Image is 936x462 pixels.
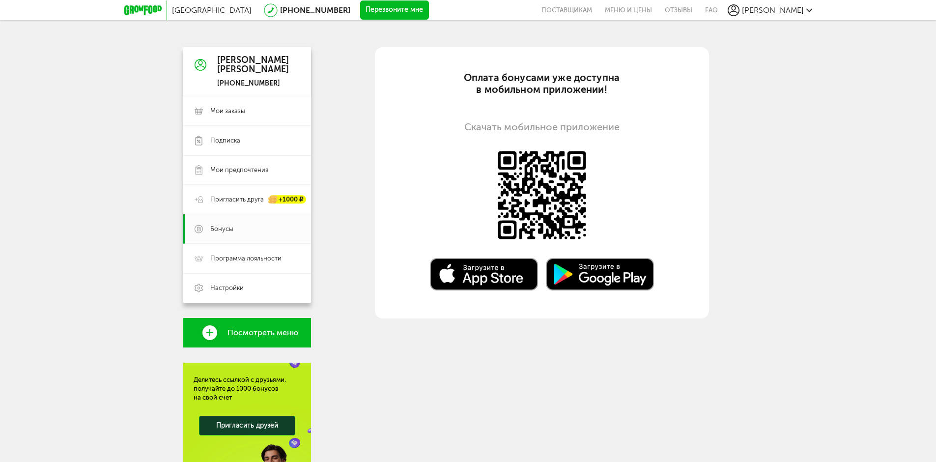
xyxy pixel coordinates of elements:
span: Бонусы [210,225,233,233]
div: Делитесь ссылкой с друзьями, получайте до 1000 бонусов на свой счет [194,375,301,402]
span: Мои предпочтения [210,166,268,174]
div: Оплата бонусами уже доступна в мобильном приложении! [399,72,684,95]
a: Настройки [183,273,311,303]
a: Пригласить друзей [199,416,295,435]
a: Бонусы [183,214,311,244]
span: Посмотреть меню [227,328,298,337]
a: Подписка [183,126,311,155]
span: Подписка [210,136,240,145]
div: +1000 ₽ [269,196,306,204]
span: Программа лояльности [210,254,282,263]
button: Перезвоните мне [360,0,429,20]
a: Мои предпочтения [183,155,311,185]
div: Скачать мобильное приложение [399,121,684,133]
span: [GEOGRAPHIC_DATA] [172,5,252,15]
a: Посмотреть меню [183,318,311,347]
a: Пригласить друга +1000 ₽ [183,185,311,214]
span: Мои заказы [210,107,245,115]
div: [PHONE_NUMBER] [217,79,289,88]
img: Доступно в Google Play [546,258,654,291]
span: Пригласить друга [210,195,264,204]
span: [PERSON_NAME] [742,5,804,15]
div: [PERSON_NAME] [PERSON_NAME] [217,56,289,75]
a: Мои заказы [183,96,311,126]
a: Программа лояльности [183,244,311,273]
img: Доступно в AppStore [495,148,589,242]
span: Настройки [210,284,244,292]
a: [PHONE_NUMBER] [280,5,350,15]
img: Доступно в AppStore [430,258,538,291]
